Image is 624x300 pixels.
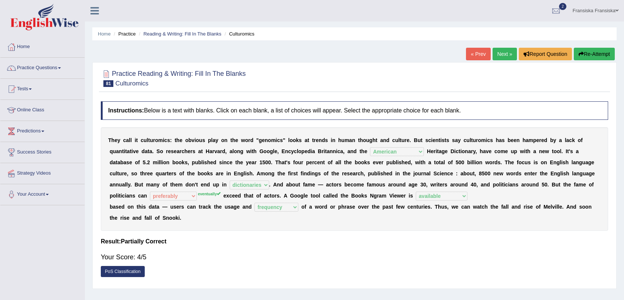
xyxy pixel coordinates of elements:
[184,148,188,154] b: h
[0,58,85,76] a: Practice Questions
[176,137,180,143] b: h
[414,137,418,143] b: B
[497,148,501,154] b: o
[264,148,267,154] b: o
[299,137,302,143] b: s
[529,137,533,143] b: m
[188,137,192,143] b: b
[560,148,562,154] b: l
[276,137,277,143] b: i
[152,148,154,154] b: .
[483,148,486,154] b: a
[460,148,462,154] b: i
[234,148,237,154] b: o
[524,148,525,154] b: i
[265,137,268,143] b: n
[486,148,489,154] b: v
[360,137,363,143] b: h
[224,137,228,143] b: n
[141,148,145,154] b: d
[569,148,570,154] b: '
[155,137,158,143] b: o
[541,137,544,143] b: e
[260,148,264,154] b: G
[398,137,400,143] b: l
[201,148,203,154] b: t
[288,148,291,154] b: c
[405,137,407,143] b: r
[473,137,476,143] b: u
[395,137,398,143] b: u
[466,48,490,60] a: « Prev
[471,148,473,154] b: r
[508,137,511,143] b: b
[192,137,195,143] b: v
[179,137,182,143] b: e
[437,148,439,154] b: t
[130,137,132,143] b: l
[581,137,583,143] b: f
[536,137,539,143] b: e
[211,137,213,143] b: l
[233,148,234,154] b: l
[539,137,541,143] b: r
[361,148,364,154] b: h
[213,137,216,143] b: a
[241,137,245,143] b: w
[188,148,191,154] b: e
[116,148,119,154] b: a
[358,137,360,143] b: t
[353,148,357,154] b: d
[511,148,514,154] b: u
[471,137,473,143] b: t
[454,148,456,154] b: i
[465,148,468,154] b: n
[499,137,502,143] b: a
[478,137,481,143] b: o
[464,137,467,143] b: c
[462,148,465,154] b: o
[125,148,127,154] b: t
[147,137,148,143] b: l
[526,137,529,143] b: a
[466,137,470,143] b: u
[337,148,340,154] b: c
[110,159,113,165] b: d
[552,148,554,154] b: t
[130,148,131,154] b: t
[347,148,350,154] b: a
[230,137,232,143] b: t
[418,137,421,143] b: u
[206,148,209,154] b: H
[352,137,355,143] b: n
[127,148,130,154] b: a
[542,148,545,154] b: e
[380,137,383,143] b: a
[221,137,224,143] b: o
[325,137,328,143] b: s
[486,137,487,143] b: i
[288,137,290,143] b: l
[514,137,517,143] b: e
[262,137,265,143] b: e
[450,148,454,154] b: D
[271,137,275,143] b: m
[223,30,254,37] li: Culturomics
[369,137,373,143] b: g
[544,137,548,143] b: d
[202,137,205,143] b: s
[566,137,569,143] b: a
[245,137,248,143] b: o
[117,137,120,143] b: y
[174,148,177,154] b: e
[220,148,222,154] b: r
[456,148,459,154] b: c
[459,148,460,154] b: t
[294,148,297,154] b: c
[342,137,345,143] b: u
[208,137,211,143] b: p
[525,148,527,154] b: t
[296,137,299,143] b: k
[103,80,113,87] span: 81
[112,30,136,37] li: Practice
